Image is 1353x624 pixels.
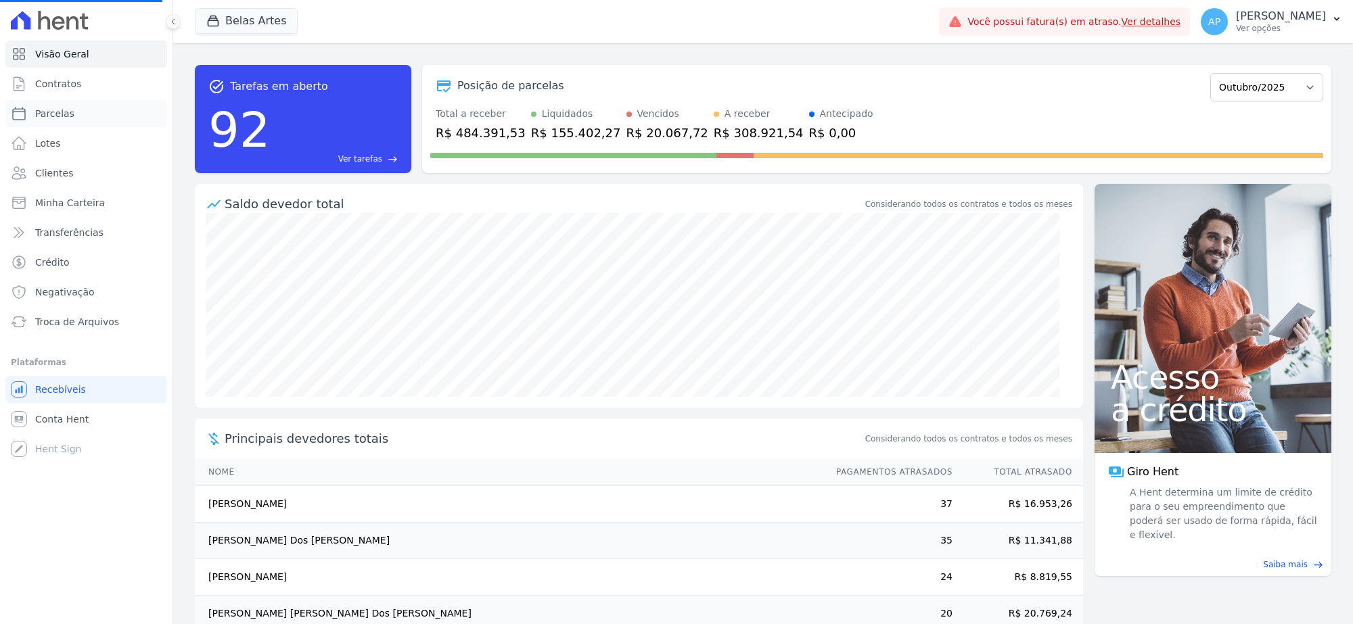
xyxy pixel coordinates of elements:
[1103,558,1323,571] a: Saiba mais east
[5,308,167,335] a: Troca de Arquivos
[338,153,382,165] span: Ver tarefas
[208,78,225,95] span: task_alt
[195,458,823,486] th: Nome
[35,383,86,396] span: Recebíveis
[953,486,1083,523] td: R$ 16.953,26
[1236,23,1326,34] p: Ver opções
[1263,558,1308,571] span: Saiba mais
[1127,464,1178,480] span: Giro Hent
[953,458,1083,486] th: Total Atrasado
[5,100,167,127] a: Parcelas
[5,406,167,433] a: Conta Hent
[725,107,771,121] div: A receber
[35,285,95,299] span: Negativação
[35,315,119,329] span: Troca de Arquivos
[225,429,863,448] span: Principais devedores totais
[820,107,873,121] div: Antecipado
[714,124,804,142] div: R$ 308.921,54
[531,124,621,142] div: R$ 155.402,27
[230,78,328,95] span: Tarefas em aberto
[35,47,89,61] span: Visão Geral
[953,559,1083,596] td: R$ 8.819,55
[35,166,73,180] span: Clientes
[809,124,873,142] div: R$ 0,00
[865,198,1072,210] div: Considerando todos os contratos e todos os meses
[823,486,953,523] td: 37
[195,8,298,34] button: Belas Artes
[436,124,526,142] div: R$ 484.391,53
[276,153,398,165] a: Ver tarefas east
[1122,16,1181,27] a: Ver detalhes
[626,124,708,142] div: R$ 20.067,72
[637,107,679,121] div: Vencidos
[5,189,167,216] a: Minha Carteira
[823,559,953,596] td: 24
[823,523,953,559] td: 35
[195,523,823,559] td: [PERSON_NAME] Dos [PERSON_NAME]
[1313,560,1323,570] span: east
[35,256,70,269] span: Crédito
[35,196,105,210] span: Minha Carteira
[5,160,167,187] a: Clientes
[5,219,167,246] a: Transferências
[208,95,271,165] div: 92
[5,376,167,403] a: Recebíveis
[5,70,167,97] a: Contratos
[1236,9,1326,23] p: [PERSON_NAME]
[35,226,104,239] span: Transferências
[865,433,1072,445] span: Considerando todos os contratos e todos os meses
[5,41,167,68] a: Visão Geral
[5,130,167,157] a: Lotes
[1127,485,1318,542] span: A Hent determina um limite de crédito para o seu empreendimento que poderá ser usado de forma ráp...
[35,137,61,150] span: Lotes
[5,279,167,306] a: Negativação
[35,107,74,120] span: Parcelas
[457,78,564,94] div: Posição de parcelas
[5,249,167,276] a: Crédito
[1111,361,1315,393] span: Acesso
[35,77,81,91] span: Contratos
[953,523,1083,559] td: R$ 11.341,88
[823,458,953,486] th: Pagamentos Atrasados
[195,486,823,523] td: [PERSON_NAME]
[542,107,593,121] div: Liquidados
[225,195,863,213] div: Saldo devedor total
[11,354,162,370] div: Plataformas
[967,15,1180,29] span: Você possui fatura(s) em atraso.
[1111,393,1315,426] span: a crédito
[1208,17,1220,26] span: AP
[436,107,526,121] div: Total a receber
[35,412,89,426] span: Conta Hent
[1190,3,1353,41] button: AP [PERSON_NAME] Ver opções
[195,559,823,596] td: [PERSON_NAME]
[388,154,398,164] span: east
